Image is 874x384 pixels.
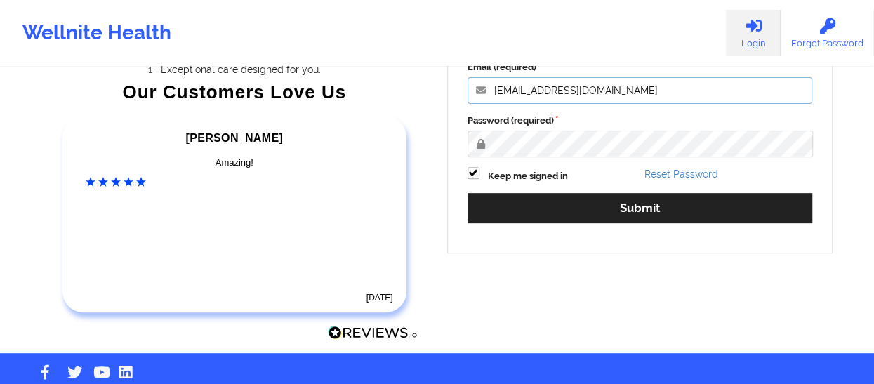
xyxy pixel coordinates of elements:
[328,326,418,344] a: Reviews.io Logo
[51,85,418,99] div: Our Customers Love Us
[781,10,874,56] a: Forgot Password
[86,156,383,170] div: Amazing!
[468,114,813,128] label: Password (required)
[488,169,568,183] label: Keep me signed in
[64,64,418,75] li: Exceptional care designed for you.
[468,60,813,74] label: Email (required)
[468,193,813,223] button: Submit
[644,168,718,180] a: Reset Password
[468,77,813,104] input: Email address
[726,10,781,56] a: Login
[366,293,393,303] time: [DATE]
[186,132,283,144] span: [PERSON_NAME]
[328,326,418,340] img: Reviews.io Logo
